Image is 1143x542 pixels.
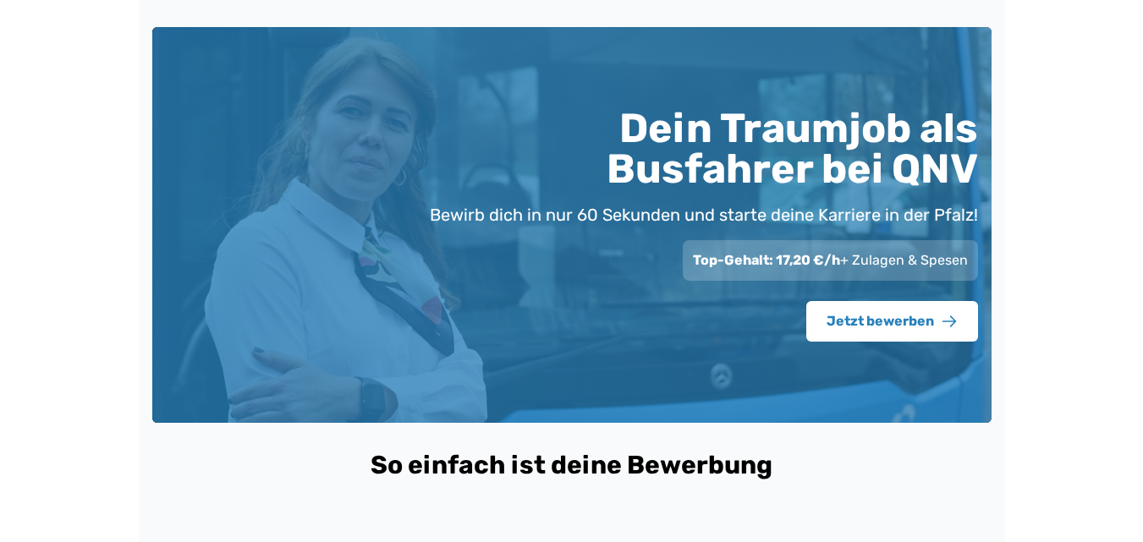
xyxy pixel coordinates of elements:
div: + Zulagen & Spesen [683,240,978,281]
p: Bewirb dich in nur 60 Sekunden und starte deine Karriere in der Pfalz! [430,203,978,227]
span: Top-Gehalt: 17,20 €/h [693,252,840,268]
h1: Dein Traumjob als Busfahrer bei QNV [409,108,978,189]
h2: So einfach ist deine Bewerbung [166,450,978,480]
button: Jetzt bewerben [806,301,978,342]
